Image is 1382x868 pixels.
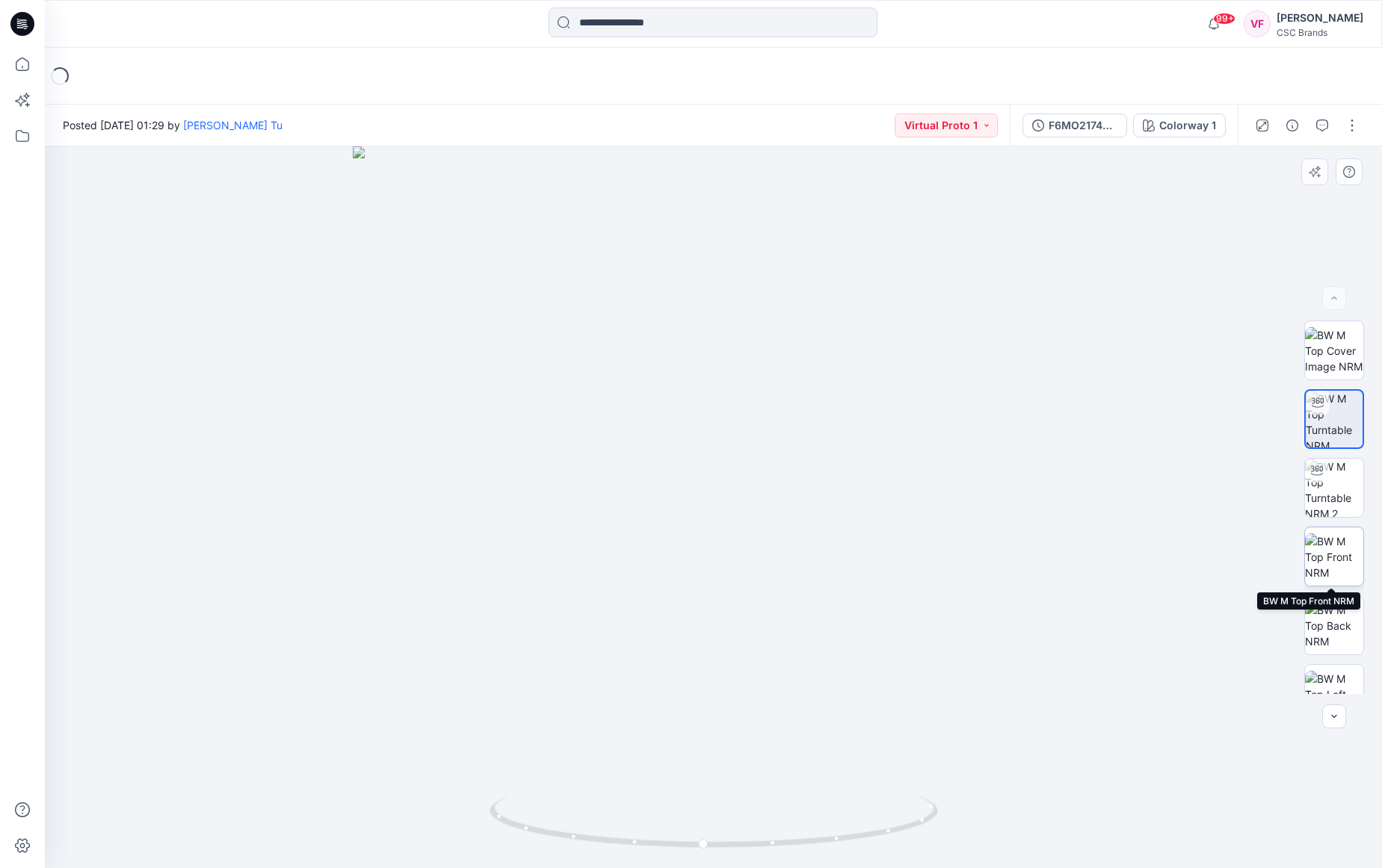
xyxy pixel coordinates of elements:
button: Details [1280,114,1304,137]
img: BW M Top Turntable NRM 2 [1305,459,1363,517]
img: BW M Top Front NRM [1305,533,1363,580]
button: F6MO217454_F26_EUREG_VP1 [1022,114,1127,137]
div: CSC Brands [1277,27,1363,38]
a: [PERSON_NAME] Tu [183,119,283,131]
div: VF [1244,10,1271,37]
span: 99+ [1213,13,1236,25]
div: F6MO217454_F26_EUREG_VP1 [1049,117,1117,134]
img: BW M Top Back NRM [1305,602,1363,649]
img: BW M Top Turntable NRM [1306,391,1363,447]
img: BW M Top Left NRM [1305,671,1363,718]
img: BW M Top Cover Image NRM [1305,327,1363,374]
div: [PERSON_NAME] [1277,9,1363,27]
span: Posted [DATE] 01:29 by [63,117,283,133]
button: Colorway 1 [1133,114,1226,137]
div: Colorway 1 [1159,117,1216,134]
